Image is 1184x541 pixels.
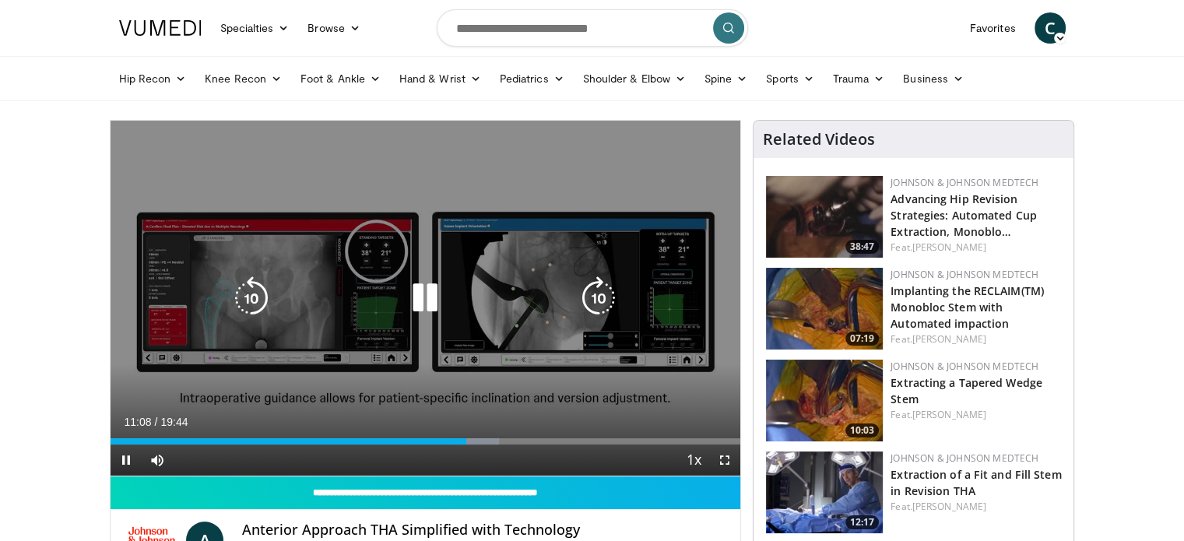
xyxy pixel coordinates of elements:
[490,63,574,94] a: Pediatrics
[142,444,173,476] button: Mute
[845,240,879,254] span: 38:47
[766,451,883,533] img: 82aed312-2a25-4631-ae62-904ce62d2708.150x105_q85_crop-smart_upscale.jpg
[1035,12,1066,44] a: C
[891,408,1061,422] div: Feat.
[111,121,741,476] video-js: Video Player
[766,268,883,350] a: 07:19
[119,20,202,36] img: VuMedi Logo
[766,176,883,258] img: 9f1a5b5d-2ba5-4c40-8e0c-30b4b8951080.150x105_q85_crop-smart_upscale.jpg
[961,12,1025,44] a: Favorites
[291,63,390,94] a: Foot & Ankle
[891,332,1061,346] div: Feat.
[160,416,188,428] span: 19:44
[766,360,883,441] img: 0b84e8e2-d493-4aee-915d-8b4f424ca292.150x105_q85_crop-smart_upscale.jpg
[242,522,728,539] h4: Anterior Approach THA Simplified with Technology
[390,63,490,94] a: Hand & Wrist
[110,63,196,94] a: Hip Recon
[891,191,1037,239] a: Advancing Hip Revision Strategies: Automated Cup Extraction, Monoblo…
[155,416,158,428] span: /
[894,63,973,94] a: Business
[845,423,879,437] span: 10:03
[912,241,986,254] a: [PERSON_NAME]
[845,515,879,529] span: 12:17
[891,176,1038,189] a: Johnson & Johnson MedTech
[195,63,291,94] a: Knee Recon
[695,63,757,94] a: Spine
[891,268,1038,281] a: Johnson & Johnson MedTech
[766,268,883,350] img: ffc33e66-92ed-4f11-95c4-0a160745ec3c.150x105_q85_crop-smart_upscale.jpg
[891,360,1038,373] a: Johnson & Johnson MedTech
[437,9,748,47] input: Search topics, interventions
[912,332,986,346] a: [PERSON_NAME]
[891,375,1042,406] a: Extracting a Tapered Wedge Stem
[111,438,741,444] div: Progress Bar
[891,283,1044,331] a: Implanting the RECLAIM(TM) Monobloc Stem with Automated impaction
[891,241,1061,255] div: Feat.
[574,63,695,94] a: Shoulder & Elbow
[766,360,883,441] a: 10:03
[891,500,1061,514] div: Feat.
[891,467,1061,498] a: Extraction of a Fit and Fill Stem in Revision THA
[298,12,370,44] a: Browse
[766,451,883,533] a: 12:17
[211,12,299,44] a: Specialties
[824,63,894,94] a: Trauma
[912,500,986,513] a: [PERSON_NAME]
[757,63,824,94] a: Sports
[709,444,740,476] button: Fullscreen
[912,408,986,421] a: [PERSON_NAME]
[125,416,152,428] span: 11:08
[111,444,142,476] button: Pause
[766,176,883,258] a: 38:47
[845,332,879,346] span: 07:19
[891,451,1038,465] a: Johnson & Johnson MedTech
[678,444,709,476] button: Playback Rate
[763,130,875,149] h4: Related Videos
